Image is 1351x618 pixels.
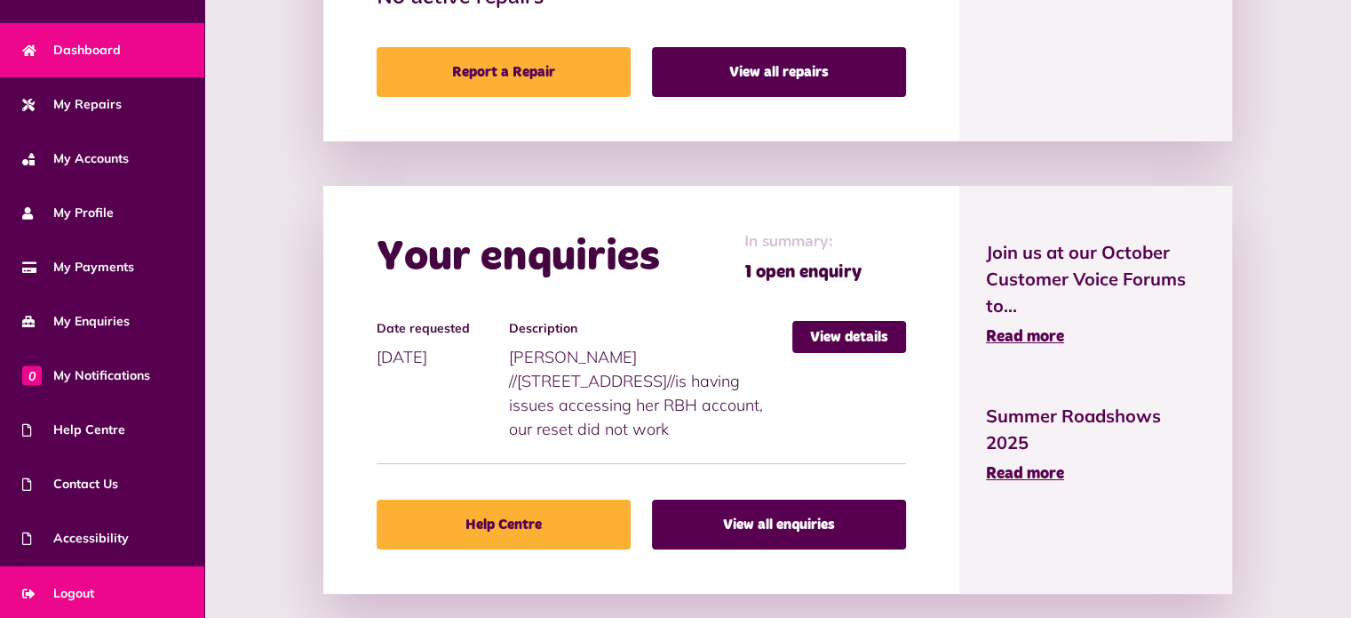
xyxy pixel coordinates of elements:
[22,529,129,548] span: Accessibility
[22,41,121,60] span: Dashboard
[22,312,130,331] span: My Enquiries
[986,239,1205,319] span: Join us at our October Customer Voice Forums to...
[22,584,94,603] span: Logout
[22,149,129,168] span: My Accounts
[377,47,631,97] a: Report a Repair
[986,403,1205,486] a: Summer Roadshows 2025 Read more
[986,239,1205,349] a: Join us at our October Customer Voice Forums to... Read more
[22,258,134,277] span: My Payments
[22,95,122,114] span: My Repairs
[986,466,1064,482] span: Read more
[377,232,660,284] h2: Your enquiries
[377,321,500,336] h4: Date requested
[377,321,509,369] div: [DATE]
[652,500,906,550] a: View all enquiries
[22,365,42,385] span: 0
[986,403,1205,456] span: Summer Roadshows 2025
[509,321,783,336] h4: Description
[744,259,862,285] span: 1 open enquiry
[509,321,792,441] div: [PERSON_NAME] //[STREET_ADDRESS]//is having issues accessing her RBH account, our reset did not work
[22,421,125,439] span: Help Centre
[22,204,114,222] span: My Profile
[22,475,118,494] span: Contact Us
[744,230,862,254] span: In summary:
[22,366,150,385] span: My Notifications
[377,500,631,550] a: Help Centre
[792,321,906,353] a: View details
[652,47,906,97] a: View all repairs
[986,329,1064,345] span: Read more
